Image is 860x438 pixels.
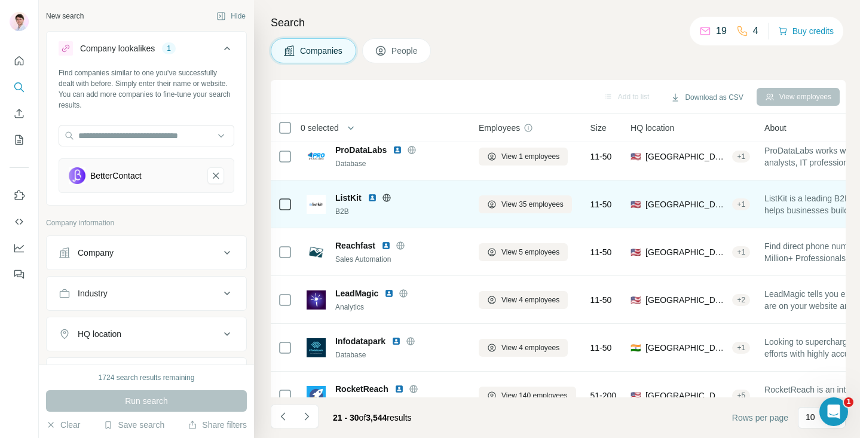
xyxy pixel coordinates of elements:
[590,122,607,134] span: Size
[366,413,387,422] span: 3,544
[333,413,412,422] span: results
[10,76,29,98] button: Search
[307,147,326,166] img: Logo of ProDataLabs
[732,412,788,424] span: Rows per page
[501,342,559,353] span: View 4 employees
[335,350,464,360] div: Database
[819,397,848,426] iframe: Intercom live chat
[47,360,246,389] button: Annual revenue ($)
[78,328,121,340] div: HQ location
[10,50,29,72] button: Quick start
[47,320,246,348] button: HQ location
[103,419,164,431] button: Save search
[590,198,612,210] span: 11-50
[479,243,568,261] button: View 5 employees
[46,419,80,431] button: Clear
[590,246,612,258] span: 11-50
[46,11,84,22] div: New search
[645,198,727,210] span: [GEOGRAPHIC_DATA], [US_STATE]
[188,419,247,431] button: Share filters
[645,390,727,402] span: [GEOGRAPHIC_DATA], [US_STATE]
[335,144,387,156] span: ProDataLabs
[10,237,29,259] button: Dashboard
[645,246,727,258] span: [GEOGRAPHIC_DATA], [US_STATE]
[662,88,751,106] button: Download as CSV
[335,192,362,204] span: ListKit
[479,387,576,405] button: View 140 employees
[80,42,155,54] div: Company lookalikes
[479,122,520,134] span: Employees
[335,397,464,408] div: Email
[501,199,564,210] span: View 35 employees
[501,295,559,305] span: View 4 employees
[47,238,246,267] button: Company
[501,151,559,162] span: View 1 employees
[732,199,750,210] div: + 1
[10,12,29,31] img: Avatar
[778,23,834,39] button: Buy credits
[335,335,385,347] span: Infodatapark
[631,198,641,210] span: 🇺🇸
[46,218,247,228] p: Company information
[732,342,750,353] div: + 1
[10,103,29,124] button: Enrich CSV
[479,291,568,309] button: View 4 employees
[307,386,326,405] img: Logo of RocketReach
[10,211,29,232] button: Use Surfe API
[99,372,195,383] div: 1724 search results remaining
[501,390,568,401] span: View 140 employees
[359,413,366,422] span: of
[501,247,559,258] span: View 5 employees
[631,151,641,163] span: 🇺🇸
[47,34,246,68] button: Company lookalikes1
[335,206,464,217] div: B2B
[479,148,568,166] button: View 1 employees
[333,413,359,422] span: 21 - 30
[631,342,641,354] span: 🇮🇳
[393,145,402,155] img: LinkedIn logo
[335,254,464,265] div: Sales Automation
[271,405,295,428] button: Navigate to previous page
[162,43,176,54] div: 1
[307,243,326,262] img: Logo of Reachfast
[10,129,29,151] button: My lists
[645,342,727,354] span: [GEOGRAPHIC_DATA], [GEOGRAPHIC_DATA]
[645,151,727,163] span: [GEOGRAPHIC_DATA], [US_STATE]
[844,397,853,407] span: 1
[764,122,786,134] span: About
[10,264,29,285] button: Feedback
[295,405,319,428] button: Navigate to next page
[301,122,339,134] span: 0 selected
[335,383,388,395] span: RocketReach
[631,246,641,258] span: 🇺🇸
[590,390,617,402] span: 51-200
[384,289,394,298] img: LinkedIn logo
[391,336,401,346] img: LinkedIn logo
[381,241,391,250] img: LinkedIn logo
[732,390,750,401] div: + 5
[631,294,641,306] span: 🇺🇸
[307,195,326,214] img: Logo of ListKit
[90,170,142,182] div: BetterContact
[271,14,846,31] h4: Search
[732,295,750,305] div: + 2
[368,193,377,203] img: LinkedIn logo
[78,287,108,299] div: Industry
[335,287,378,299] span: LeadMagic
[479,339,568,357] button: View 4 employees
[391,45,419,57] span: People
[716,24,727,38] p: 19
[631,122,674,134] span: HQ location
[78,247,114,259] div: Company
[335,158,464,169] div: Database
[10,185,29,206] button: Use Surfe on LinkedIn
[590,151,612,163] span: 11-50
[335,240,375,252] span: Reachfast
[208,7,254,25] button: Hide
[806,411,815,423] p: 10
[631,390,641,402] span: 🇺🇸
[394,384,404,394] img: LinkedIn logo
[753,24,758,38] p: 4
[300,45,344,57] span: Companies
[590,294,612,306] span: 11-50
